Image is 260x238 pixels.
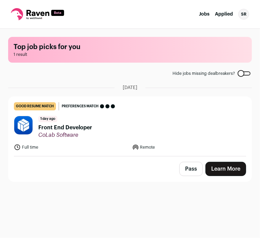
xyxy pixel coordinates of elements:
[215,12,233,17] a: Applied
[14,116,33,134] img: db74d2d2e897ed58cc9c84f72cc3851d04e66a9e50c8426e735e9840179c7629.jpg
[38,124,92,132] span: Front End Developer
[132,144,246,151] li: Remote
[62,103,99,110] span: Preferences match
[14,144,128,151] li: Full time
[38,132,92,138] span: CoLab Software
[14,102,56,110] div: good resume match
[123,84,137,91] span: [DATE]
[199,12,209,17] a: Jobs
[179,162,203,176] button: Pass
[173,71,235,76] span: Hide jobs missing dealbreakers?
[238,9,249,20] div: SR
[238,9,249,20] button: Open dropdown
[38,116,57,122] span: 1 day ago
[14,52,246,57] span: 1 result
[205,162,246,176] a: Learn More
[14,42,246,52] h1: Top job picks for you
[8,97,252,156] a: good resume match Preferences match 1 day ago Front End Developer CoLab Software Full time Remote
